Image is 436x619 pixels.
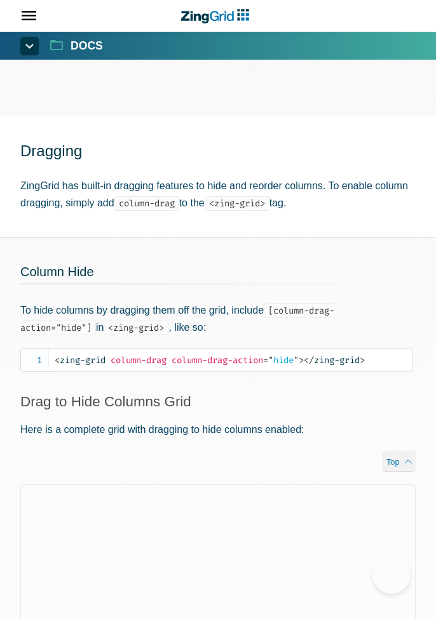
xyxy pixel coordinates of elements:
span: hide [263,355,299,366]
code: column-drag [114,196,179,211]
span: < [55,355,60,366]
code: <zing-grid> [205,196,269,211]
iframe: Help Scout Beacon - Open [372,556,411,594]
p: Here is a complete grid with dragging to hide columns enabled: [20,421,416,438]
span: " [294,355,299,366]
strong: Docs [71,41,103,52]
code: <zing-grid> [104,321,168,335]
a: Column Hide [20,265,94,279]
span: </ [304,355,314,366]
span: " [268,355,273,366]
span: = [263,355,268,366]
code: [column-drag-action="hide"] [20,303,334,335]
a: ZingChart Logo. Click to return to the homepage [184,5,252,27]
a: Drag to Hide Columns Grid [20,394,191,409]
a: Docs [50,38,103,53]
span: > [299,355,304,366]
p: To hide columns by dragging them off the grid, include in , like so: [20,302,416,336]
span: zing-grid [304,355,360,366]
h1: Dragging [20,141,416,161]
span: zing-grid [55,355,106,366]
p: ZingGrid has built-in dragging features to hide and reorder columns. To enable column dragging, s... [20,177,416,211]
span: column-drag [111,355,167,366]
span: column-drag-action [172,355,263,366]
span: > [360,355,365,366]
